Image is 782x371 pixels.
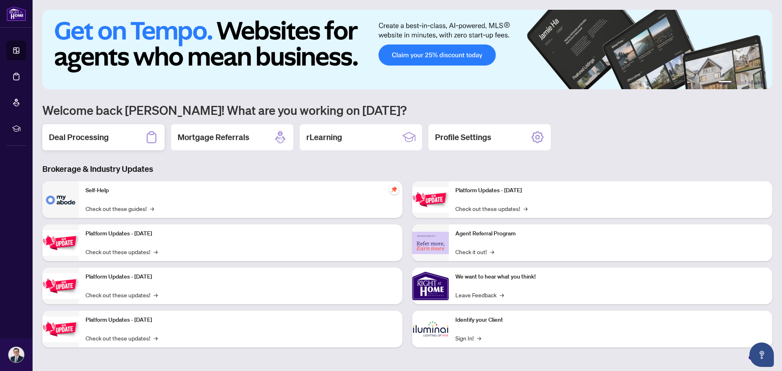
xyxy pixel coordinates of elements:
[455,316,766,325] p: Identify your Client
[455,247,494,256] a: Check it out!→
[42,273,79,299] img: Platform Updates - July 21, 2025
[86,204,154,213] a: Check out these guides!→
[523,204,527,213] span: →
[154,290,158,299] span: →
[86,229,396,238] p: Platform Updates - [DATE]
[9,347,24,362] img: Profile Icon
[154,334,158,342] span: →
[455,229,766,238] p: Agent Referral Program
[42,316,79,342] img: Platform Updates - July 8, 2025
[455,272,766,281] p: We want to hear what you think!
[7,6,26,21] img: logo
[150,204,154,213] span: →
[86,290,158,299] a: Check out these updates!→
[178,132,249,143] h2: Mortgage Referrals
[86,186,396,195] p: Self-Help
[389,184,399,194] span: pushpin
[435,132,491,143] h2: Profile Settings
[154,247,158,256] span: →
[718,81,731,84] button: 1
[748,81,751,84] button: 4
[42,181,79,218] img: Self-Help
[86,247,158,256] a: Check out these updates!→
[412,268,449,304] img: We want to hear what you think!
[306,132,342,143] h2: rLearning
[412,187,449,213] img: Platform Updates - June 23, 2025
[86,272,396,281] p: Platform Updates - [DATE]
[455,290,504,299] a: Leave Feedback→
[477,334,481,342] span: →
[455,204,527,213] a: Check out these updates!→
[86,334,158,342] a: Check out these updates!→
[42,102,772,118] h1: Welcome back [PERSON_NAME]! What are you working on [DATE]?
[749,342,774,367] button: Open asap
[754,81,758,84] button: 5
[42,230,79,256] img: Platform Updates - September 16, 2025
[735,81,738,84] button: 2
[490,247,494,256] span: →
[412,311,449,347] img: Identify your Client
[86,316,396,325] p: Platform Updates - [DATE]
[42,163,772,175] h3: Brokerage & Industry Updates
[500,290,504,299] span: →
[761,81,764,84] button: 6
[455,334,481,342] a: Sign In!→
[412,232,449,254] img: Agent Referral Program
[455,186,766,195] p: Platform Updates - [DATE]
[42,10,772,89] img: Slide 0
[741,81,745,84] button: 3
[49,132,109,143] h2: Deal Processing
